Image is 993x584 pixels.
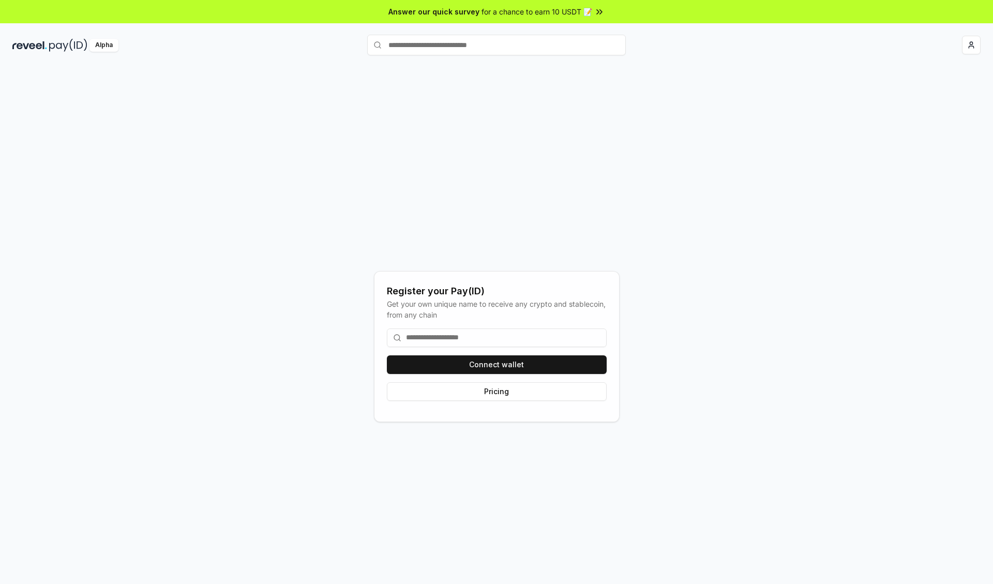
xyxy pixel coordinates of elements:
button: Connect wallet [387,355,607,374]
div: Register your Pay(ID) [387,284,607,298]
img: pay_id [49,39,87,52]
button: Pricing [387,382,607,401]
div: Get your own unique name to receive any crypto and stablecoin, from any chain [387,298,607,320]
span: Answer our quick survey [388,6,479,17]
div: Alpha [89,39,118,52]
span: for a chance to earn 10 USDT 📝 [482,6,592,17]
img: reveel_dark [12,39,47,52]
